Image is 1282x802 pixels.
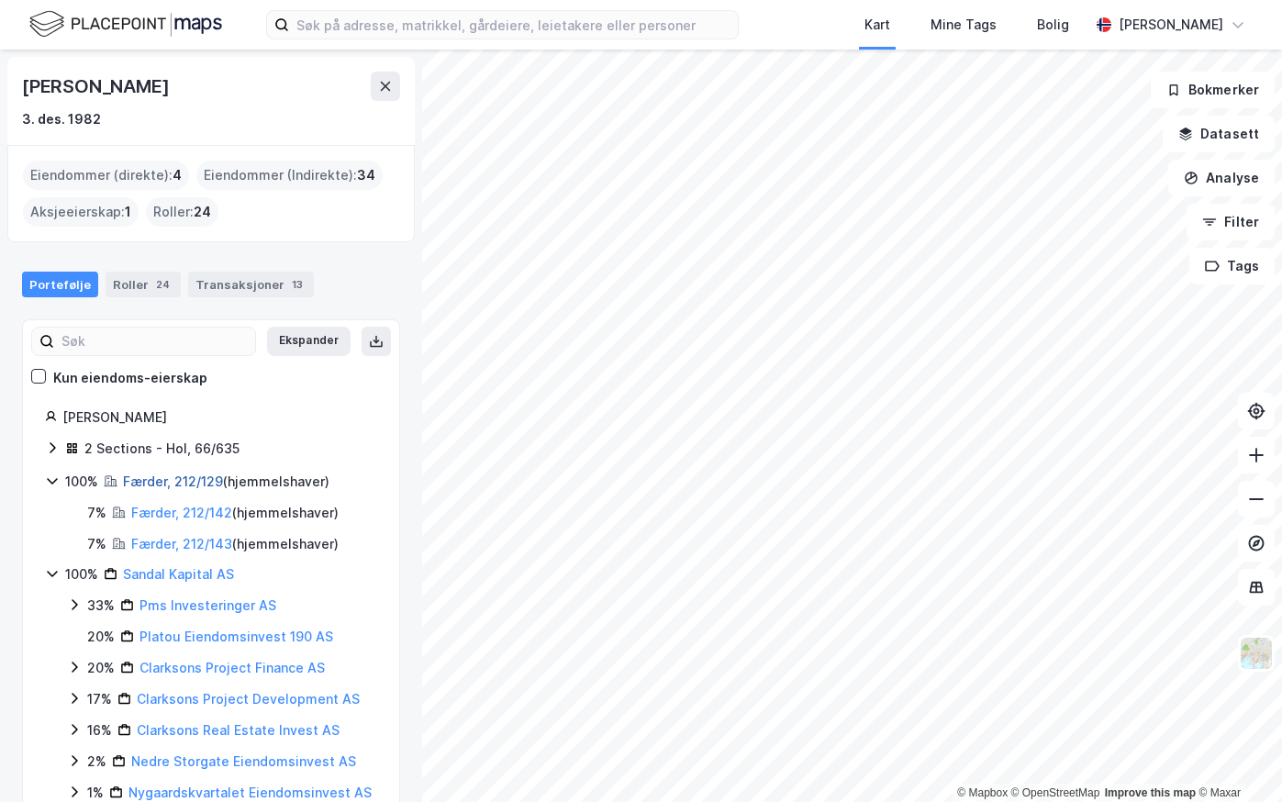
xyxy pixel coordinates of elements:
[131,753,356,769] a: Nedre Storgate Eiendomsinvest AS
[87,533,106,555] div: 7%
[87,626,115,648] div: 20%
[62,407,377,429] div: [PERSON_NAME]
[123,566,234,582] a: Sandal Kapital AS
[357,164,375,186] span: 34
[84,438,240,460] div: 2 Sections - Hol, 66/635
[1151,72,1275,108] button: Bokmerker
[152,275,173,294] div: 24
[1163,116,1275,152] button: Datasett
[864,14,890,36] div: Kart
[1105,786,1196,799] a: Improve this map
[128,785,372,800] a: Nygaardskvartalet Eiendomsinvest AS
[173,164,182,186] span: 4
[22,272,98,297] div: Portefølje
[131,533,339,555] div: ( hjemmelshaver )
[23,161,189,190] div: Eiendommer (direkte) :
[131,536,232,551] a: Færder, 212/143
[194,201,211,223] span: 24
[1187,204,1275,240] button: Filter
[137,691,360,707] a: Clarksons Project Development AS
[22,108,101,130] div: 3. des. 1982
[267,327,351,356] button: Ekspander
[125,201,131,223] span: 1
[288,275,307,294] div: 13
[29,8,222,40] img: logo.f888ab2527a4732fd821a326f86c7f29.svg
[87,595,115,617] div: 33%
[123,473,223,489] a: Færder, 212/129
[131,502,339,524] div: ( hjemmelshaver )
[87,751,106,773] div: 2%
[1119,14,1223,36] div: [PERSON_NAME]
[139,629,333,644] a: Platou Eiendomsinvest 190 AS
[1190,714,1282,802] iframe: Chat Widget
[87,719,112,741] div: 16%
[137,722,340,738] a: Clarksons Real Estate Invest AS
[1168,160,1275,196] button: Analyse
[1189,248,1275,284] button: Tags
[54,328,255,355] input: Søk
[1011,786,1100,799] a: OpenStreetMap
[65,563,98,585] div: 100%
[131,505,232,520] a: Færder, 212/142
[139,597,276,613] a: Pms Investeringer AS
[188,272,314,297] div: Transaksjoner
[53,367,207,389] div: Kun eiendoms-eierskap
[123,471,329,493] div: ( hjemmelshaver )
[146,197,218,227] div: Roller :
[931,14,997,36] div: Mine Tags
[1239,636,1274,671] img: Z
[87,688,112,710] div: 17%
[289,11,738,39] input: Søk på adresse, matrikkel, gårdeiere, leietakere eller personer
[22,72,173,101] div: [PERSON_NAME]
[23,197,139,227] div: Aksjeeierskap :
[106,272,181,297] div: Roller
[65,471,98,493] div: 100%
[196,161,383,190] div: Eiendommer (Indirekte) :
[87,657,115,679] div: 20%
[1037,14,1069,36] div: Bolig
[139,660,325,675] a: Clarksons Project Finance AS
[957,786,1008,799] a: Mapbox
[87,502,106,524] div: 7%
